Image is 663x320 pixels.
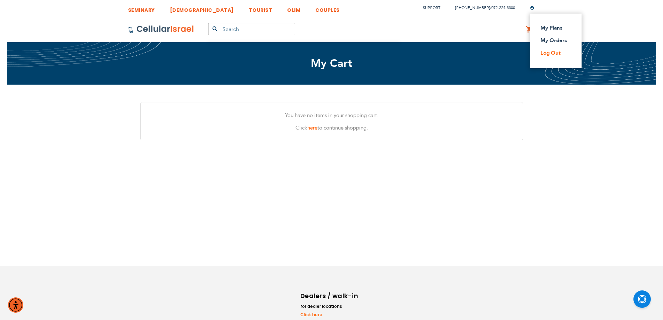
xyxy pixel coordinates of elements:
a: 072-224-3300 [491,5,515,10]
li: for dealer locations [300,303,360,310]
a: TOURIST [249,2,273,15]
p: Click to continue shopping. [146,123,518,132]
a: here [307,124,317,131]
img: Cellular Israel Logo [128,25,194,33]
a: My Orders [540,37,567,44]
span: My Cart [311,56,353,71]
a: [PHONE_NUMBER] [455,5,490,10]
a: SEMINARY [128,2,155,15]
a: My Plans [540,24,567,31]
p: You have no items in your shopping cart. [146,111,518,120]
h6: Dealers / walk-in [300,291,360,301]
input: Search [208,23,295,35]
a: [DEMOGRAPHIC_DATA] [170,2,234,15]
div: Accessibility Menu [8,297,23,313]
li: / [448,3,515,13]
a: Support [423,5,440,10]
a: Log Out [540,49,567,56]
a: COUPLES [315,2,340,15]
a: OLIM [287,2,300,15]
a: Click here [300,312,360,318]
